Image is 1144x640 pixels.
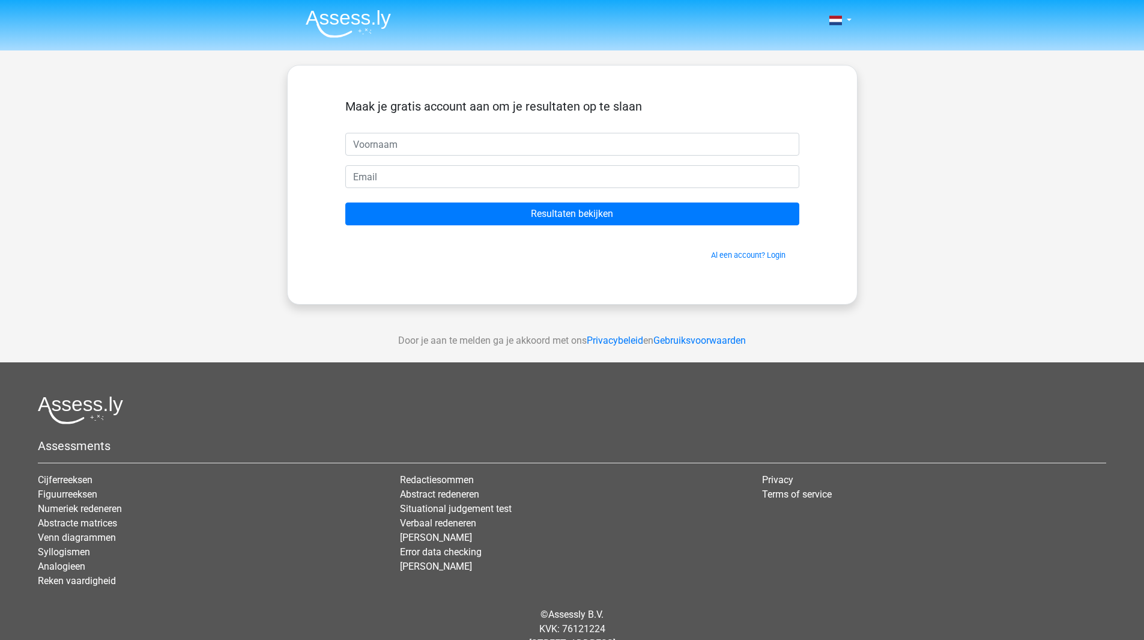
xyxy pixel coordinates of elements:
[400,517,476,529] a: Verbaal redeneren
[38,546,90,558] a: Syllogismen
[762,489,832,500] a: Terms of service
[345,165,799,188] input: Email
[38,489,97,500] a: Figuurreeksen
[400,561,472,572] a: [PERSON_NAME]
[345,99,799,114] h5: Maak je gratis account aan om je resultaten op te slaan
[38,532,116,543] a: Venn diagrammen
[38,517,117,529] a: Abstracte matrices
[38,396,123,424] img: Assessly logo
[400,546,482,558] a: Error data checking
[38,439,1106,453] h5: Assessments
[345,203,799,225] input: Resultaten bekijken
[400,489,479,500] a: Abstract redeneren
[345,133,799,156] input: Voornaam
[400,474,474,486] a: Redactiesommen
[653,335,746,346] a: Gebruiksvoorwaarden
[548,609,604,620] a: Assessly B.V.
[38,575,116,587] a: Reken vaardigheid
[38,474,92,486] a: Cijferreeksen
[306,10,391,38] img: Assessly
[400,503,512,514] a: Situational judgement test
[38,503,122,514] a: Numeriek redeneren
[762,474,793,486] a: Privacy
[711,251,785,260] a: Al een account? Login
[38,561,85,572] a: Analogieen
[400,532,472,543] a: [PERSON_NAME]
[587,335,643,346] a: Privacybeleid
